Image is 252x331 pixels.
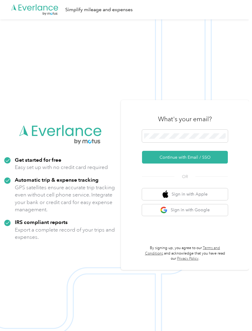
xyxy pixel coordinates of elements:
span: OR [174,174,195,180]
a: Privacy Policy [177,256,199,261]
p: By signing up, you agree to our and acknowledge that you have read our . [142,245,228,261]
button: Continue with Email / SSO [142,151,228,164]
p: Easy set up with no credit card required [15,164,108,171]
img: google logo [160,206,168,214]
div: Simplify mileage and expenses [65,6,133,14]
button: google logoSign in with Google [142,204,228,216]
button: apple logoSign in with Apple [142,188,228,200]
img: apple logo [163,190,169,198]
p: Export a complete record of your trips and expenses. [15,226,117,241]
strong: Automatic trip & expense tracking [15,177,99,183]
strong: Get started for free [15,157,61,163]
strong: IRS compliant reports [15,219,68,225]
p: GPS satellites ensure accurate trip tracking even without cell phone service. Integrate your bank... [15,184,117,213]
a: Terms and Conditions [145,246,220,256]
h3: What's your email? [158,115,212,123]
